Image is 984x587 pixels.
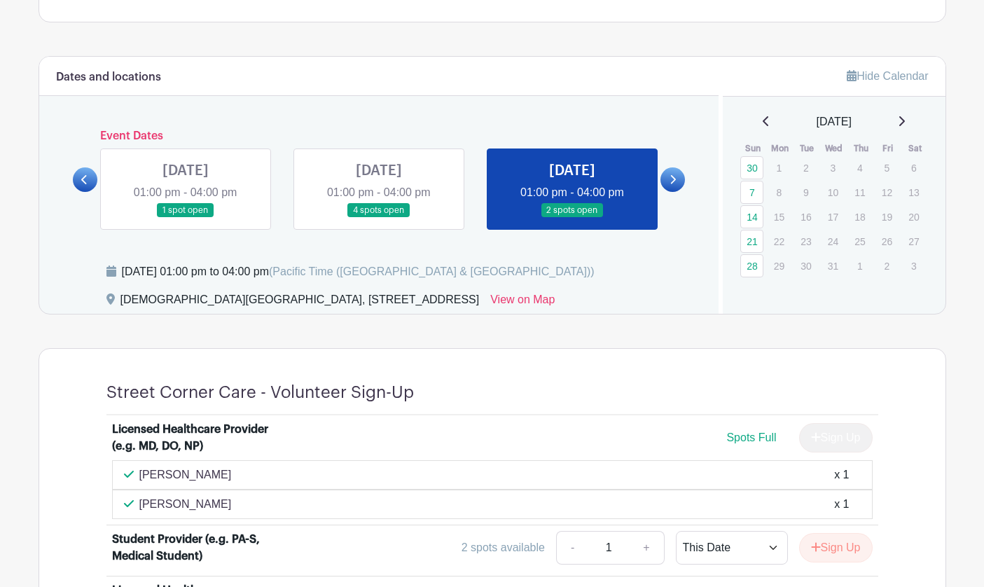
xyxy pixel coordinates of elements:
p: 19 [875,206,899,228]
button: Sign Up [799,533,873,562]
a: View on Map [490,291,555,314]
div: 2 spots available [462,539,545,556]
a: 7 [740,181,763,204]
th: Mon [767,141,794,156]
p: 29 [768,255,791,277]
a: 14 [740,205,763,228]
th: Thu [847,141,875,156]
p: 26 [875,230,899,252]
p: 2 [794,157,817,179]
p: 31 [822,255,845,277]
a: - [556,531,588,565]
a: Hide Calendar [847,70,928,82]
div: [DEMOGRAPHIC_DATA][GEOGRAPHIC_DATA], [STREET_ADDRESS] [120,291,480,314]
div: Student Provider (e.g. PA-S, Medical Student) [112,531,286,565]
div: x 1 [834,467,849,483]
div: [DATE] 01:00 pm to 04:00 pm [122,263,595,280]
p: 5 [875,157,899,179]
th: Wed [821,141,848,156]
p: 1 [848,255,871,277]
p: [PERSON_NAME] [139,496,232,513]
h4: Street Corner Care - Volunteer Sign-Up [106,382,414,403]
p: 23 [794,230,817,252]
th: Sat [901,141,929,156]
p: 2 [875,255,899,277]
div: Licensed Healthcare Provider (e.g. MD, DO, NP) [112,421,286,455]
p: 20 [902,206,925,228]
p: 24 [822,230,845,252]
a: 28 [740,254,763,277]
span: Spots Full [726,431,776,443]
p: 13 [902,181,925,203]
a: 21 [740,230,763,253]
th: Fri [875,141,902,156]
p: 17 [822,206,845,228]
p: 4 [848,157,871,179]
p: 8 [768,181,791,203]
a: + [629,531,664,565]
p: 12 [875,181,899,203]
p: 3 [902,255,925,277]
h6: Event Dates [97,130,661,143]
p: 15 [768,206,791,228]
p: [PERSON_NAME] [139,467,232,483]
th: Sun [740,141,767,156]
span: (Pacific Time ([GEOGRAPHIC_DATA] & [GEOGRAPHIC_DATA])) [269,265,595,277]
p: 22 [768,230,791,252]
p: 6 [902,157,925,179]
p: 1 [768,157,791,179]
span: [DATE] [817,113,852,130]
p: 27 [902,230,925,252]
p: 10 [822,181,845,203]
th: Tue [794,141,821,156]
a: 30 [740,156,763,179]
p: 25 [848,230,871,252]
p: 30 [794,255,817,277]
div: x 1 [834,496,849,513]
p: 9 [794,181,817,203]
p: 11 [848,181,871,203]
h6: Dates and locations [56,71,161,84]
p: 18 [848,206,871,228]
p: 3 [822,157,845,179]
p: 16 [794,206,817,228]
